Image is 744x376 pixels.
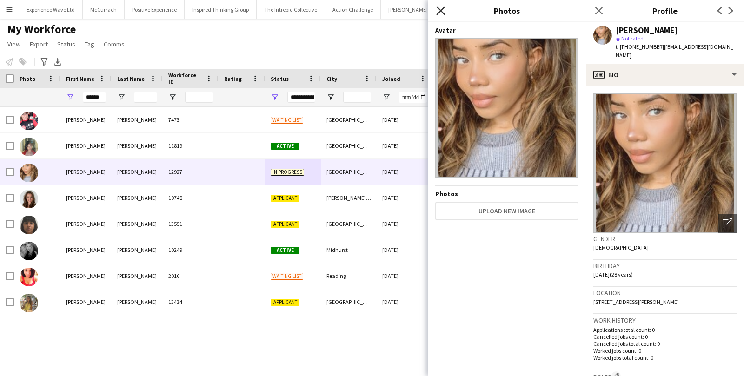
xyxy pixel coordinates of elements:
[377,263,432,289] div: [DATE]
[112,237,163,263] div: [PERSON_NAME]
[60,211,112,237] div: [PERSON_NAME]
[20,268,38,286] img: Sophia Sanderson
[593,333,737,340] p: Cancelled jobs count: 0
[377,237,432,263] div: [DATE]
[593,298,679,305] span: [STREET_ADDRESS][PERSON_NAME]
[112,159,163,185] div: [PERSON_NAME]
[616,26,678,34] div: [PERSON_NAME]
[163,159,219,185] div: 12927
[271,195,299,202] span: Applicant
[20,190,38,208] img: Sophia Campbell
[112,263,163,289] div: [PERSON_NAME]
[321,133,377,158] div: [GEOGRAPHIC_DATA]
[85,40,94,48] span: Tag
[26,38,52,50] a: Export
[321,185,377,211] div: [PERSON_NAME][GEOGRAPHIC_DATA]
[616,43,664,50] span: t. [PHONE_NUMBER]
[326,75,337,82] span: City
[163,211,219,237] div: 13551
[168,93,177,101] button: Open Filter Menu
[112,185,163,211] div: [PERSON_NAME]
[593,347,737,354] p: Worked jobs count: 0
[20,216,38,234] img: Sophia Naiker
[718,214,737,233] div: Open photos pop-in
[377,133,432,158] div: [DATE]
[271,247,299,254] span: Active
[39,56,50,67] app-action-btn: Advanced filters
[60,289,112,315] div: [PERSON_NAME]
[593,93,737,233] img: Crew avatar or photo
[593,326,737,333] p: Applications total count: 0
[60,107,112,132] div: [PERSON_NAME]
[326,93,335,101] button: Open Filter Menu
[271,117,303,124] span: Waiting list
[377,159,432,185] div: [DATE]
[20,294,38,312] img: Sophia Stewart
[321,159,377,185] div: [GEOGRAPHIC_DATA]
[7,40,20,48] span: View
[20,112,38,130] img: Sophia Ballingall
[163,185,219,211] div: 10748
[163,237,219,263] div: 10249
[60,263,112,289] div: [PERSON_NAME]
[377,185,432,211] div: [DATE]
[621,35,644,42] span: Not rated
[271,299,299,306] span: Applicant
[163,133,219,158] div: 11819
[60,185,112,211] div: [PERSON_NAME]
[271,93,279,101] button: Open Filter Menu
[134,92,157,103] input: Last Name Filter Input
[321,263,377,289] div: Reading
[382,75,400,82] span: Joined
[185,92,213,103] input: Workforce ID Filter Input
[7,22,76,36] span: My Workforce
[19,0,83,19] button: Experience Wave Ltd
[185,0,257,19] button: Inspired Thinking Group
[30,40,48,48] span: Export
[616,43,733,59] span: | [EMAIL_ADDRESS][DOMAIN_NAME]
[435,38,578,178] img: Crew avatar
[377,211,432,237] div: [DATE]
[593,271,633,278] span: [DATE] (28 years)
[112,211,163,237] div: [PERSON_NAME]
[117,93,126,101] button: Open Filter Menu
[168,72,202,86] span: Workforce ID
[20,242,38,260] img: Sophia Perham
[271,169,304,176] span: In progress
[593,235,737,243] h3: Gender
[224,75,242,82] span: Rating
[377,289,432,315] div: [DATE]
[593,340,737,347] p: Cancelled jobs total count: 0
[52,56,63,67] app-action-btn: Export XLSX
[381,0,436,19] button: [PERSON_NAME]
[66,75,94,82] span: First Name
[83,0,125,19] button: McCurrach
[112,133,163,158] div: [PERSON_NAME]
[163,263,219,289] div: 2016
[117,75,145,82] span: Last Name
[593,354,737,361] p: Worked jobs total count: 0
[586,5,744,17] h3: Profile
[593,316,737,324] h3: Work history
[325,0,381,19] button: Action Challenge
[81,38,98,50] a: Tag
[57,40,75,48] span: Status
[435,202,578,220] button: Upload new image
[125,0,185,19] button: Positive Experience
[343,92,371,103] input: City Filter Input
[4,38,24,50] a: View
[163,289,219,315] div: 13434
[271,75,289,82] span: Status
[399,92,427,103] input: Joined Filter Input
[20,138,38,156] img: Sophia Brotherson
[377,107,432,132] div: [DATE]
[321,289,377,315] div: [GEOGRAPHIC_DATA]
[112,107,163,132] div: [PERSON_NAME]
[163,107,219,132] div: 7473
[100,38,128,50] a: Comms
[53,38,79,50] a: Status
[60,159,112,185] div: [PERSON_NAME]
[435,26,578,34] h4: Avatar
[271,273,303,280] span: Waiting list
[257,0,325,19] button: The Intrepid Collective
